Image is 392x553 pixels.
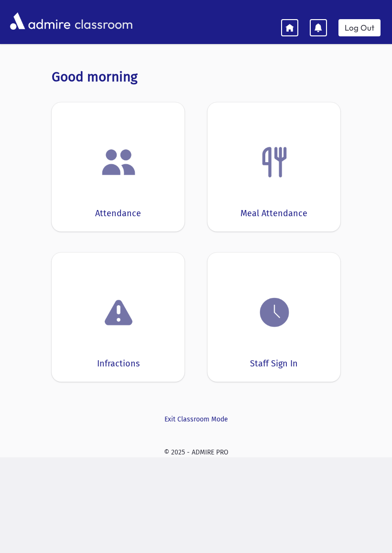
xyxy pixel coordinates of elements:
img: exclamation.png [100,296,137,332]
div: Meal Attendance [240,207,307,220]
img: AdmirePro [8,10,73,32]
div: Staff Sign In [250,357,298,370]
a: Log Out [338,19,381,36]
img: users.png [100,144,137,180]
img: clock.png [256,294,293,331]
div: © 2025 - ADMIRE PRO [8,447,384,457]
div: Attendance [95,207,141,220]
h3: Good morning [52,69,340,85]
a: Exit Classroom Mode [52,414,340,424]
span: classroom [73,9,133,34]
img: Fork.png [256,144,293,180]
div: Infractions [97,357,140,370]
